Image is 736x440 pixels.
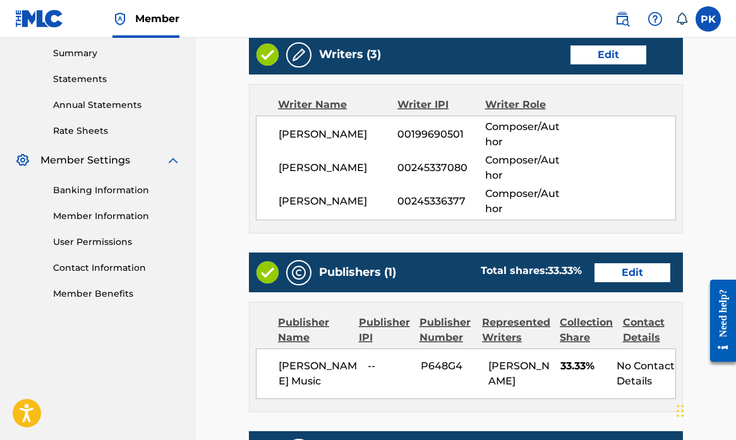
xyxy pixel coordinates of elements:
a: Statements [53,73,181,86]
span: [PERSON_NAME] Music [279,359,358,389]
span: 00199690501 [397,127,485,142]
a: Annual Statements [53,98,181,112]
span: Composer/Author [485,153,565,183]
a: Edit [570,45,646,64]
span: [PERSON_NAME] [279,160,397,175]
span: -- [368,359,411,374]
img: Member Settings [15,153,30,168]
div: Drag [677,392,684,430]
img: Valid [256,261,279,283]
img: expand [166,153,181,168]
div: Collection Share [560,315,613,345]
div: Total shares: [481,263,582,278]
div: Writer Name [278,97,397,112]
a: Banking Information [53,184,181,197]
div: Help [642,6,668,32]
span: [PERSON_NAME] [488,360,550,387]
div: Publisher Name [278,315,349,345]
div: Notifications [675,13,688,25]
img: MLC Logo [15,9,64,28]
a: Edit [594,263,670,282]
div: Writer Role [485,97,565,112]
div: Publisher IPI [359,315,410,345]
span: Member [135,11,179,26]
div: Contact Details [623,315,676,345]
iframe: Chat Widget [673,379,736,440]
span: Member Settings [40,153,130,168]
img: search [615,11,630,27]
a: Rate Sheets [53,124,181,138]
a: Member Benefits [53,287,181,300]
span: 00245336377 [397,194,485,209]
span: Composer/Author [485,119,565,150]
img: help [648,11,663,27]
div: Represented Writers [482,315,550,345]
a: User Permissions [53,235,181,249]
div: User Menu [696,6,721,32]
img: Top Rightsholder [112,11,128,27]
a: Public Search [610,6,635,32]
img: Publishers [291,265,306,280]
a: Contact Information [53,261,181,275]
span: 33.33% [560,359,607,374]
div: No Contact Details [617,359,675,389]
div: Writer IPI [397,97,485,112]
div: Publisher Number [419,315,473,345]
span: 00245337080 [397,160,485,175]
span: [PERSON_NAME] [279,127,397,142]
span: P648G4 [421,359,480,374]
a: Summary [53,47,181,60]
h5: Publishers (1) [319,265,396,280]
span: 33.33 % [548,265,582,276]
img: Valid [256,44,279,66]
img: Writers [291,47,306,62]
span: Composer/Author [485,186,565,217]
iframe: Resource Center [701,268,736,372]
span: [PERSON_NAME] [279,194,397,209]
a: Member Information [53,210,181,223]
h5: Writers (3) [319,47,381,62]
